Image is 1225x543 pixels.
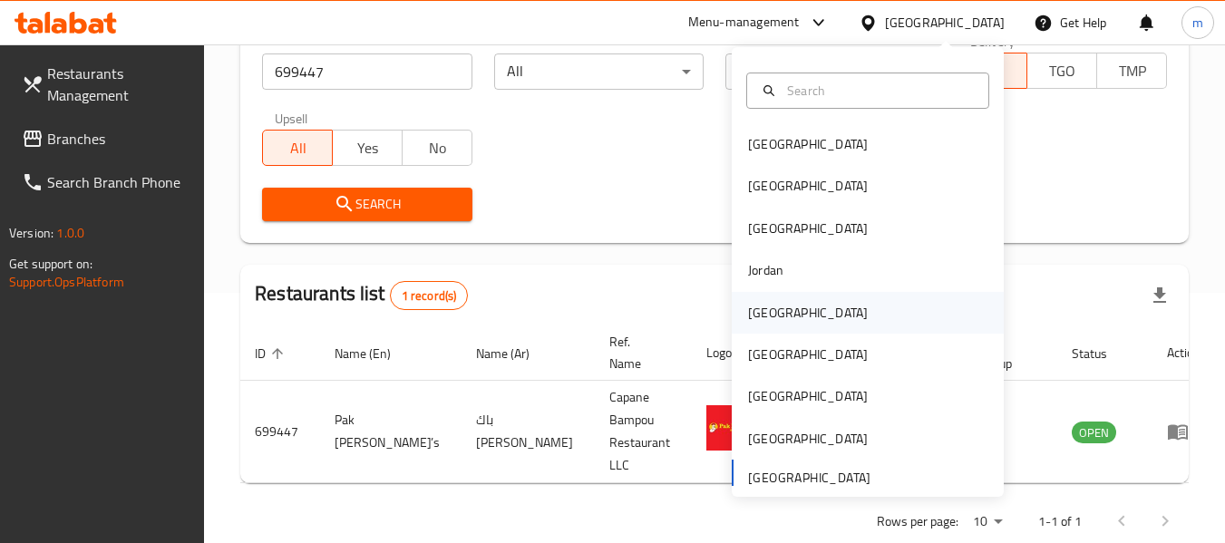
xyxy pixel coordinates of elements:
[706,405,752,451] img: Pak Inasal Ilonggo’s
[332,130,403,166] button: Yes
[885,13,1005,33] div: [GEOGRAPHIC_DATA]
[9,221,53,245] span: Version:
[255,280,468,310] h2: Restaurants list
[1026,53,1097,89] button: TGO
[402,130,472,166] button: No
[7,117,205,160] a: Branches
[982,331,1035,374] span: POS group
[1035,58,1090,84] span: TGO
[340,135,395,161] span: Yes
[748,134,868,154] div: [GEOGRAPHIC_DATA]
[1152,325,1215,381] th: Action
[7,52,205,117] a: Restaurants Management
[240,381,320,483] td: 699447
[270,135,326,161] span: All
[1072,343,1131,364] span: Status
[320,381,462,483] td: Pak [PERSON_NAME]’s
[595,381,692,483] td: Capane Bampou Restaurant LLC
[494,53,704,90] div: All
[277,193,457,216] span: Search
[1072,422,1116,443] span: OPEN
[748,386,868,406] div: [GEOGRAPHIC_DATA]
[692,325,773,381] th: Logo
[47,128,190,150] span: Branches
[9,270,124,294] a: Support.OpsPlatform
[966,509,1009,536] div: Rows per page:
[262,53,472,90] input: Search for restaurant name or ID..
[47,63,190,106] span: Restaurants Management
[262,188,472,221] button: Search
[255,343,289,364] span: ID
[609,331,670,374] span: Ref. Name
[1104,58,1160,84] span: TMP
[970,34,1016,47] label: Delivery
[462,381,595,483] td: باك [PERSON_NAME]
[748,344,868,364] div: [GEOGRAPHIC_DATA]
[7,160,205,204] a: Search Branch Phone
[1167,421,1201,442] div: Menu
[748,260,783,280] div: Jordan
[1072,422,1116,443] div: OPEN
[391,287,468,305] span: 1 record(s)
[47,171,190,193] span: Search Branch Phone
[9,252,92,276] span: Get support on:
[748,429,868,449] div: [GEOGRAPHIC_DATA]
[725,53,935,90] div: All
[240,325,1215,483] table: enhanced table
[335,343,414,364] span: Name (En)
[390,281,469,310] div: Total records count
[275,112,308,124] label: Upsell
[410,135,465,161] span: No
[476,343,553,364] span: Name (Ar)
[56,221,84,245] span: 1.0.0
[1138,274,1181,317] div: Export file
[748,218,868,238] div: [GEOGRAPHIC_DATA]
[688,12,800,34] div: Menu-management
[1096,53,1167,89] button: TMP
[1192,13,1203,33] span: m
[748,303,868,323] div: [GEOGRAPHIC_DATA]
[877,510,958,533] p: Rows per page:
[1038,510,1082,533] p: 1-1 of 1
[262,130,333,166] button: All
[780,81,977,101] input: Search
[748,176,868,196] div: [GEOGRAPHIC_DATA]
